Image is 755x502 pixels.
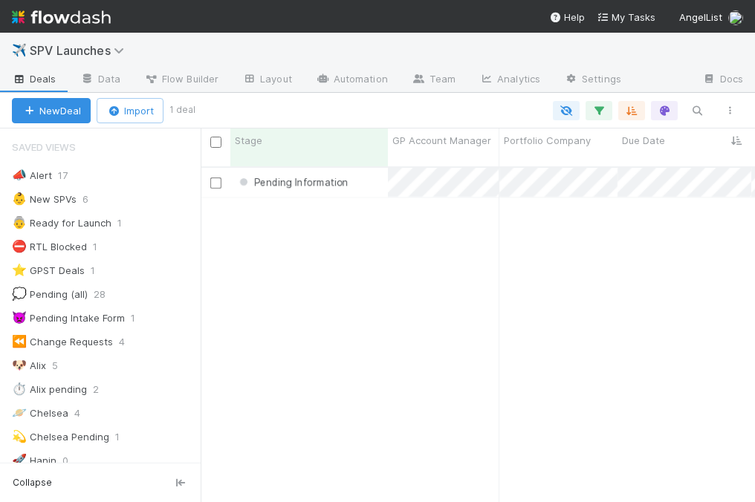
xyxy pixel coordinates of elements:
div: Change Requests [12,333,113,351]
div: Pending Intake Form [12,309,125,327]
span: 28 [94,285,120,304]
span: 📣 [12,169,27,181]
span: 4 [74,404,95,423]
div: Hanin [12,452,56,470]
span: Flow Builder [144,71,218,86]
span: 17 [58,166,82,185]
span: 5 [52,356,73,375]
a: Settings [552,68,633,92]
small: 1 deal [169,103,195,117]
span: ⭐ [12,264,27,276]
span: 1 [131,309,150,327]
span: 0 [62,452,83,470]
span: 6 [82,190,103,209]
span: 2 [93,380,114,399]
span: 1 [115,428,135,446]
span: Deals [12,71,56,86]
span: 👵 [12,216,27,229]
span: 👿 [12,311,27,324]
span: AngelList [679,11,722,23]
span: ✈️ [12,44,27,56]
span: 4 [119,333,140,351]
div: Alix pending [12,380,87,399]
button: NewDeal [12,98,91,123]
span: 1 [91,261,110,280]
span: 1 [117,214,137,232]
span: GP Account Manager [392,133,491,148]
span: 💭 [12,287,27,300]
span: Due Date [622,133,665,148]
a: Analytics [467,68,552,92]
div: Alert [12,166,52,185]
span: ⏱️ [12,382,27,395]
span: Pending Information [236,176,349,188]
div: RTL Blocked [12,238,87,256]
span: 🪐 [12,406,27,419]
span: 💫 [12,430,27,443]
a: My Tasks [597,10,655,25]
a: Data [68,68,132,92]
img: logo-inverted-e16ddd16eac7371096b0.svg [12,4,111,30]
span: 🐶 [12,359,27,371]
div: Pending (all) [12,285,88,304]
a: Automation [304,68,400,92]
div: New SPVs [12,190,77,209]
input: Toggle Row Selected [210,177,221,189]
input: Toggle All Rows Selected [210,137,221,148]
a: Flow Builder [132,68,230,92]
a: Team [400,68,467,92]
span: 🚀 [12,454,27,466]
span: Portfolio Company [504,133,591,148]
span: My Tasks [597,11,655,23]
div: Help [549,10,585,25]
span: 1 [93,238,112,256]
div: GPST Deals [12,261,85,280]
span: Collapse [13,476,52,489]
div: Alix [12,356,46,375]
img: avatar_04f2f553-352a-453f-b9fb-c6074dc60769.png [728,10,743,25]
span: ⛔ [12,240,27,252]
a: Layout [230,68,304,92]
button: Import [97,98,163,123]
a: Docs [690,68,755,92]
span: Saved Views [12,132,76,162]
div: Pending Information [236,175,349,189]
span: Stage [235,133,262,148]
div: Ready for Launch [12,214,111,232]
div: Chelsea [12,404,68,423]
div: Chelsea Pending [12,428,109,446]
span: ⏪ [12,335,27,348]
span: SPV Launches [30,43,132,58]
span: 👶 [12,192,27,205]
